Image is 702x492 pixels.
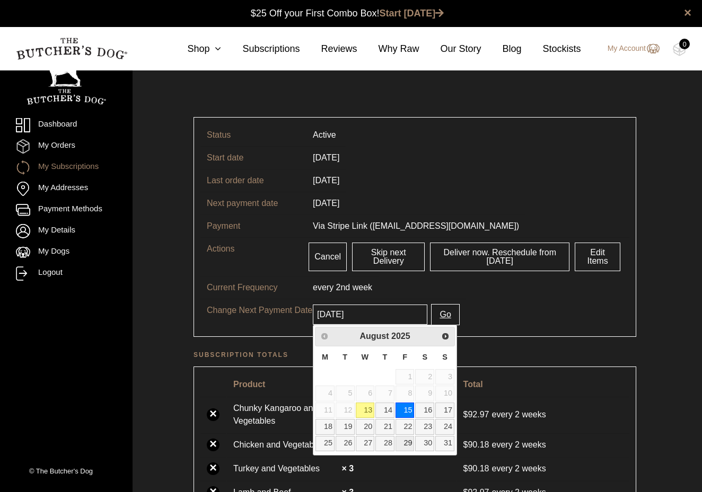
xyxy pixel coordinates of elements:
div: 0 [679,39,690,49]
a: Subscriptions [221,42,300,56]
span: 90.18 [463,440,492,449]
span: $ [463,410,468,419]
span: August [359,332,389,341]
a: 19 [336,419,355,434]
a: 24 [435,419,454,434]
a: My Details [16,224,117,238]
a: 29 [396,436,415,451]
a: 13 [356,402,375,418]
span: $ [463,440,468,449]
a: My Dogs [16,245,117,260]
a: × [207,439,220,451]
span: Thursday [383,353,388,361]
td: [DATE] [306,146,346,169]
a: 16 [415,402,434,418]
a: Turkey and Vegetables [233,462,339,475]
td: Start date [200,146,306,169]
a: 15 [396,402,415,418]
td: every 2 weeks [457,397,630,432]
a: × [207,408,220,421]
td: Active [306,124,343,146]
a: Deliver now. Reschedule from [DATE] [430,243,569,271]
a: 31 [435,436,454,451]
a: Our Story [419,42,481,56]
span: Next [441,332,450,341]
a: Next [438,328,453,344]
span: Via Stripe Link ([EMAIL_ADDRESS][DOMAIN_NAME]) [313,221,519,230]
span: 92.97 [463,410,492,419]
a: 26 [336,436,355,451]
h2: Subscription totals [194,350,636,360]
a: close [684,6,691,19]
a: Start [DATE] [380,8,444,19]
span: Tuesday [343,353,347,361]
td: [DATE] [306,192,346,214]
img: TBD_Cart-Empty.png [673,42,686,56]
img: TBD_Portrait_Logo_White.png [27,55,106,105]
a: Edit Items [575,243,620,271]
span: week [353,283,372,292]
a: 23 [415,419,434,434]
td: Next payment date [200,192,306,214]
td: Status [200,124,306,146]
td: Actions [200,237,300,276]
span: 90.18 [463,464,492,473]
a: Chicken and Vegetables [233,439,339,451]
a: 20 [356,419,375,434]
a: Chunky Kangaroo and Vegetables [233,402,339,427]
span: $ [463,464,468,473]
a: Blog [481,42,522,56]
a: 21 [375,419,394,434]
a: Cancel [309,243,347,271]
a: Logout [16,266,117,281]
a: My Addresses [16,182,117,196]
a: Reviews [300,42,357,56]
a: My Subscriptions [16,160,117,175]
th: Total [457,373,630,396]
a: Why Raw [357,42,419,56]
a: 30 [415,436,434,451]
td: every 2 weeks [457,457,630,480]
a: Skip next Delivery [352,243,425,271]
th: Product [227,373,456,396]
a: × [207,462,220,475]
a: 27 [356,436,375,451]
td: Last order date [200,169,306,192]
span: Sunday [442,353,447,361]
strong: × 3 [341,464,354,473]
a: Dashboard [16,118,117,132]
a: Payment Methods [16,203,117,217]
span: Friday [402,353,407,361]
a: My Account [597,42,660,55]
span: Monday [322,353,328,361]
a: Stockists [522,42,581,56]
span: Saturday [422,353,427,361]
td: [DATE] [306,169,346,192]
td: every 2 weeks [457,433,630,456]
span: every 2nd [313,283,350,292]
td: Payment [200,214,306,237]
span: 2025 [391,332,410,341]
a: 17 [435,402,454,418]
a: My Orders [16,139,117,154]
p: Change Next Payment Date [207,304,313,317]
a: Shop [166,42,221,56]
button: Go [431,304,459,325]
span: Wednesday [362,353,369,361]
a: 28 [375,436,394,451]
a: 22 [396,419,415,434]
p: Current Frequency [207,281,313,294]
a: 18 [315,419,335,434]
a: 14 [375,402,394,418]
a: 25 [315,436,335,451]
